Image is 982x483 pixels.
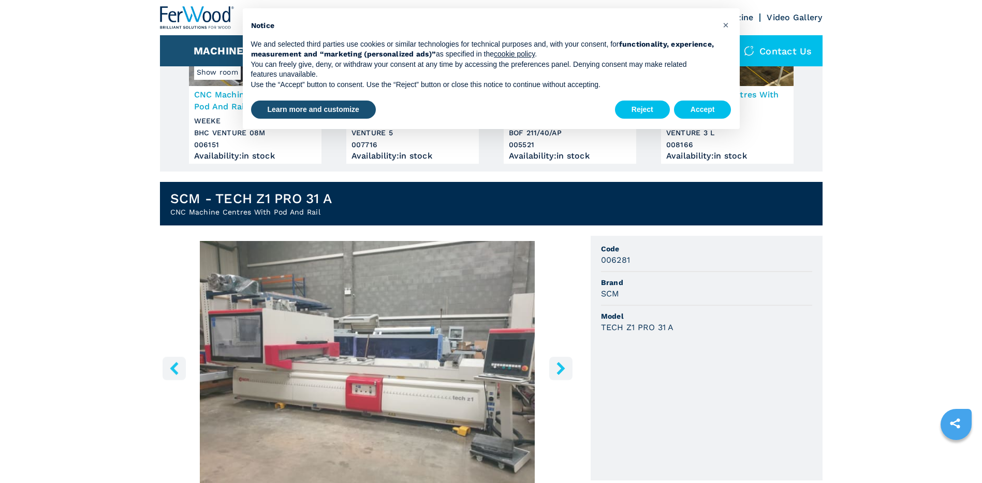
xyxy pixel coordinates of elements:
[938,436,974,475] iframe: Chat
[351,153,474,159] div: Availability : in stock
[615,101,670,119] button: Reject
[194,115,316,151] h3: WEEKE BHC VENTURE 08M 006151
[549,357,573,380] button: right-button
[494,50,535,58] a: cookie policy
[170,207,332,217] h2: CNC Machine Centres With Pod And Rail
[251,80,715,90] p: Use the “Accept” button to consent. Use the “Reject” button or close this notice to continue with...
[601,254,631,266] h3: 006281
[194,153,316,159] div: Availability : in stock
[942,410,968,436] a: sharethis
[509,153,631,159] div: Availability : in stock
[194,45,251,57] button: Machines
[674,101,731,119] button: Accept
[251,40,714,59] strong: functionality, experience, measurement and “marketing (personalized ads)”
[666,153,788,159] div: Availability : in stock
[251,39,715,60] p: We and selected third parties use cookies or similar technologies for technical purposes and, wit...
[744,46,754,56] img: Contact us
[601,311,812,321] span: Model
[601,277,812,288] span: Brand
[601,288,620,300] h3: SCM
[601,244,812,254] span: Code
[189,8,321,164] a: CNC Machine Centres With Pod And Rail WEEKE BHC VENTURE 08MShow room006151CNC Machine Centres Wit...
[194,89,316,112] h3: CNC Machine Centres With Pod And Rail
[251,60,715,80] p: You can freely give, deny, or withdraw your consent at any time by accessing the preferences pane...
[251,101,376,119] button: Learn more and customize
[160,6,234,29] img: Ferwood
[601,321,674,333] h3: TECH Z1 PRO 31 A
[718,17,735,33] button: Close this notice
[251,21,715,31] h2: Notice
[767,12,822,22] a: Video Gallery
[723,19,729,31] span: ×
[170,190,332,207] h1: SCM - TECH Z1 PRO 31 A
[194,64,241,80] span: Show room
[734,35,823,66] div: Contact us
[163,357,186,380] button: left-button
